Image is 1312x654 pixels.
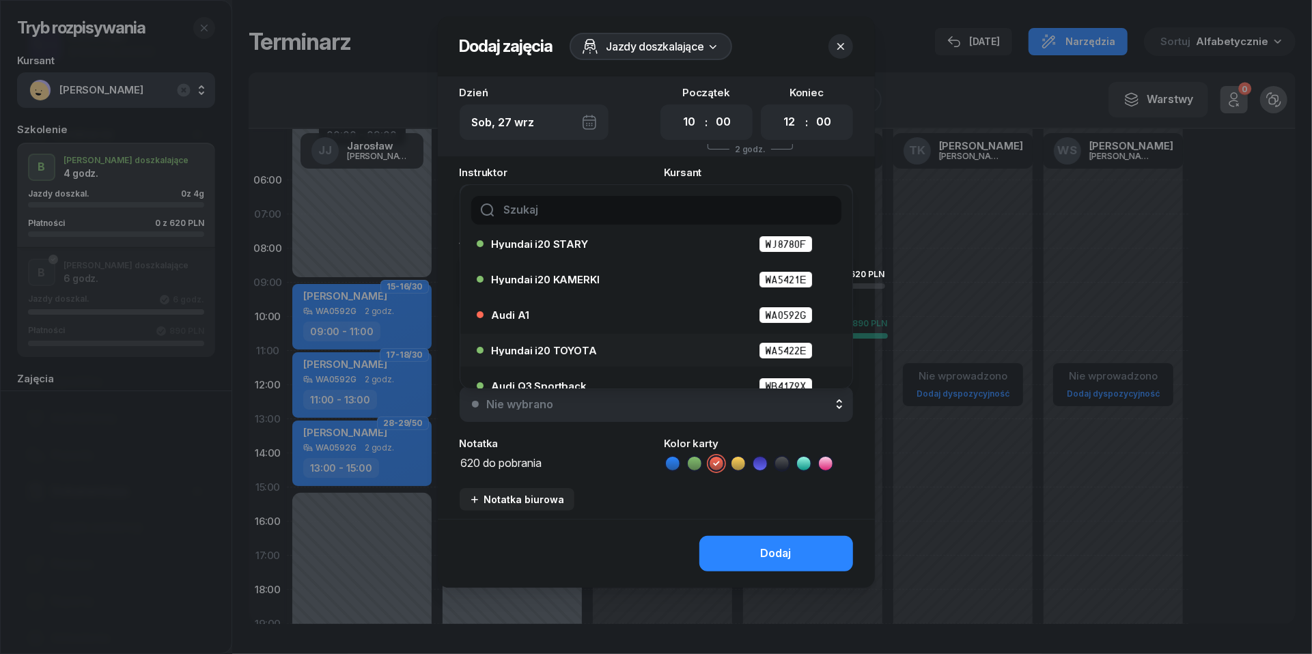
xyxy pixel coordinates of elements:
[759,307,813,324] span: WA0592G
[805,114,808,130] div: :
[487,399,554,410] div: Nie wybrano
[759,342,813,359] span: WA5422E
[460,488,574,511] button: Notatka biurowa
[492,239,588,249] span: Hyundai i20 STARY
[836,270,885,279] div: 0 z 620 PLN
[606,38,704,55] span: Jazdy doszkalające
[469,494,565,505] div: Notatka biurowa
[460,386,853,422] button: Nie wybrano
[492,310,529,320] span: Audi A1
[759,378,813,395] span: WB4179X
[471,196,841,225] input: Szukaj
[759,236,813,253] span: WJ8780F
[492,345,597,356] span: Hyundai i20 TOYOTA
[492,274,600,285] span: Hyundai i20 KAMERKI
[759,271,813,288] span: WA5421E
[839,318,888,329] div: 890 PLN
[699,536,853,571] button: Dodaj
[460,304,853,353] button: B[PERSON_NAME] doszkalające6 godz.Jazdy doszkal.6 godz.Płatności890 PLN
[460,35,553,57] h2: Dodaj zajęcia
[705,114,708,130] div: :
[460,255,853,304] button: B[PERSON_NAME] doszkalające4 godz.Jazdy doszkal.0z 4gPłatności0 z 620 PLN
[492,381,587,391] span: Audi Q3 Sportback
[761,545,792,563] div: Dodaj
